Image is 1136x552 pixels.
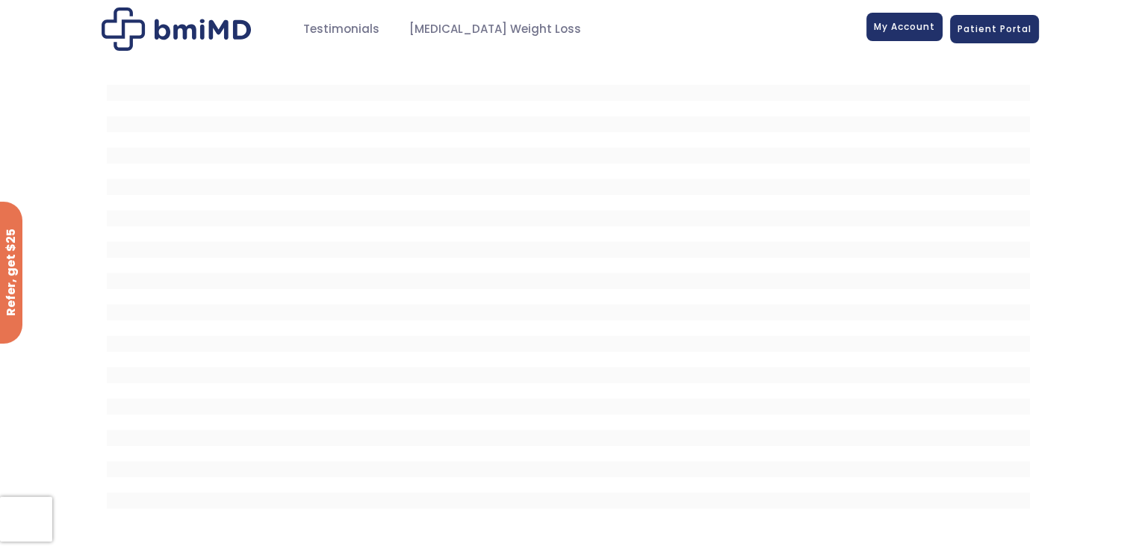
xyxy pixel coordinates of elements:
[866,13,943,41] a: My Account
[102,7,251,51] img: Patient Messaging Portal
[874,20,935,33] span: My Account
[957,22,1031,35] span: Patient Portal
[409,21,581,38] span: [MEDICAL_DATA] Weight Loss
[303,21,379,38] span: Testimonials
[950,15,1039,43] a: Patient Portal
[107,69,1030,518] iframe: MDI Patient Messaging Portal
[394,15,596,44] a: [MEDICAL_DATA] Weight Loss
[288,15,394,44] a: Testimonials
